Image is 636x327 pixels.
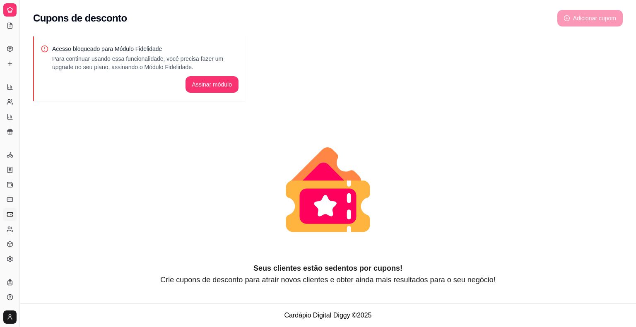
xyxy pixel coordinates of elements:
footer: Cardápio Digital Diggy © 2025 [20,303,636,327]
button: Assinar módulo [185,76,239,93]
article: Crie cupons de desconto para atrair novos clientes e obter ainda mais resultados para o seu negócio! [33,274,623,286]
article: Seus clientes estão sedentos por cupons! [33,262,623,274]
h2: Cupons de desconto [33,12,127,25]
div: animation [33,118,623,262]
p: Para continuar usando essa funcionalidade, você precisa fazer um upgrade no seu plano, assinando ... [52,55,238,71]
p: Acesso bloqueado para Módulo Fidelidade [52,45,238,53]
